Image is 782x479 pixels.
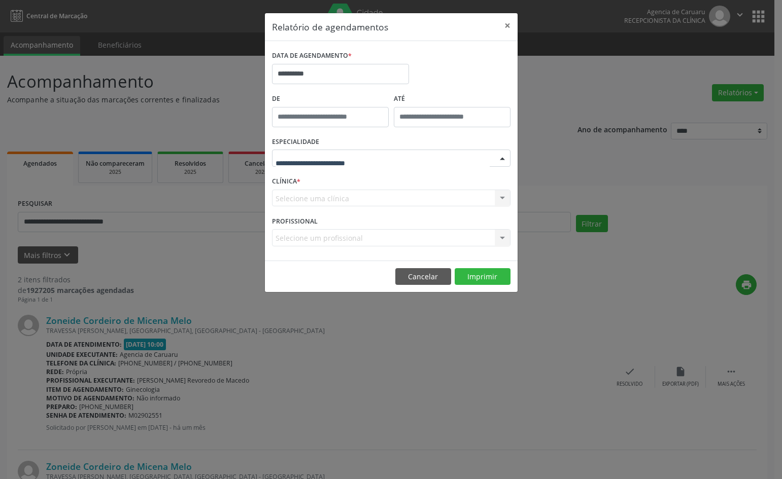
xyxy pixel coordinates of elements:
h5: Relatório de agendamentos [272,20,388,33]
label: De [272,91,389,107]
label: ESPECIALIDADE [272,134,319,150]
button: Close [497,13,518,38]
label: ATÉ [394,91,511,107]
label: DATA DE AGENDAMENTO [272,48,352,64]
